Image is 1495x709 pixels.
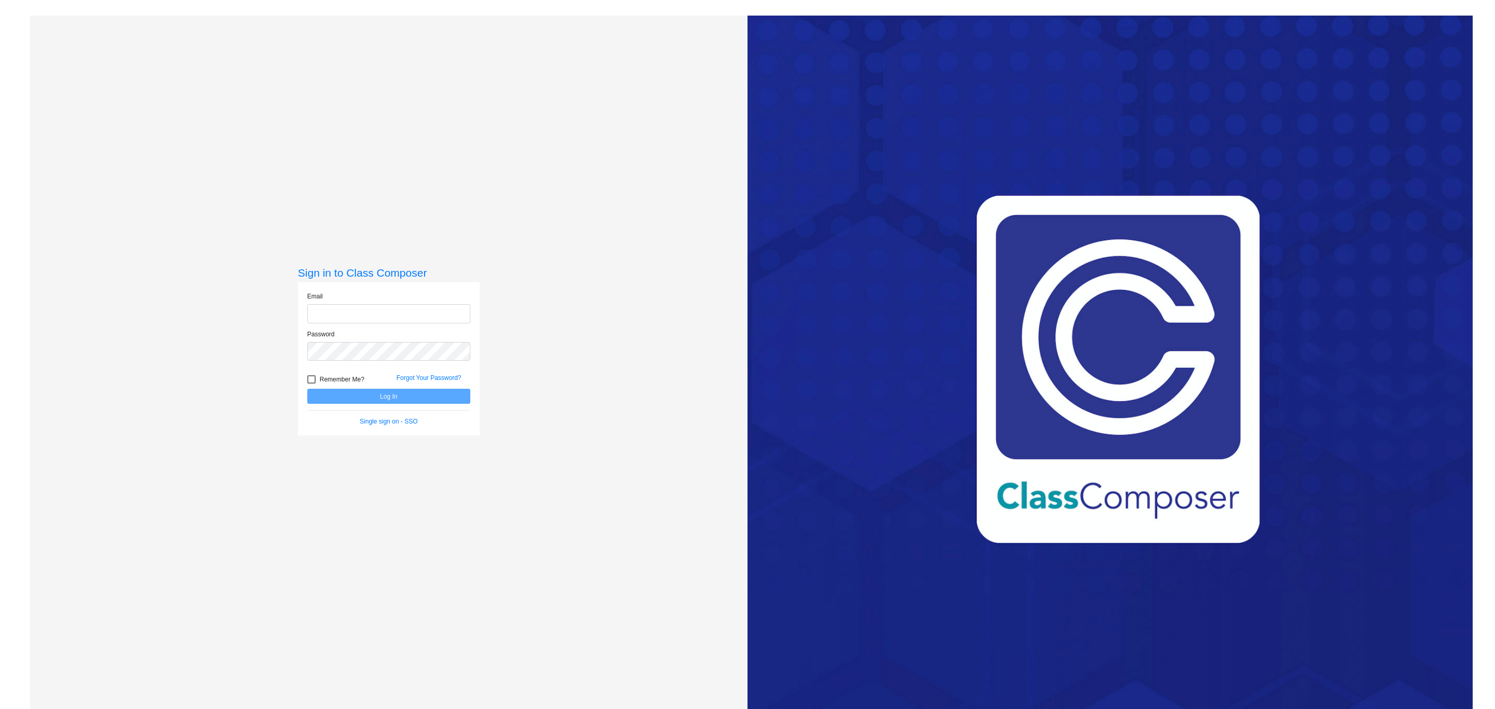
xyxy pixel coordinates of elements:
[298,266,480,279] h3: Sign in to Class Composer
[397,374,461,381] a: Forgot Your Password?
[307,292,323,301] label: Email
[360,418,417,425] a: Single sign on - SSO
[320,373,364,386] span: Remember Me?
[307,330,335,339] label: Password
[307,389,470,404] button: Log In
